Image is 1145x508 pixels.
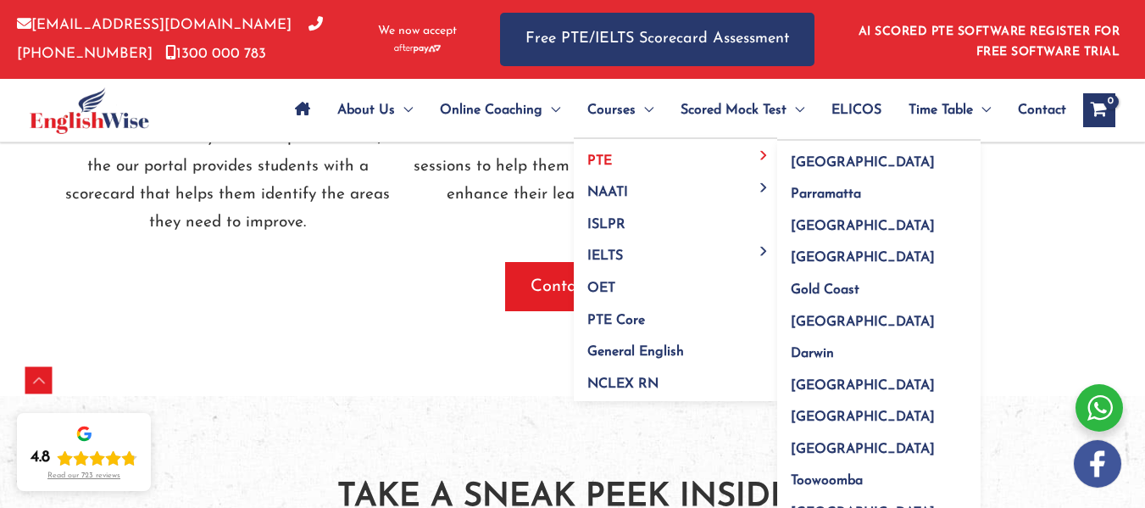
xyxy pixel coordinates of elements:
a: Parramatta [777,173,981,205]
p: At the end of every PTE free practice test, the our portal provides students with a scorecard tha... [64,124,392,237]
span: General English [587,345,684,359]
span: Parramatta [791,187,861,201]
img: white-facebook.png [1074,440,1121,488]
a: View Shopping Cart, empty [1083,93,1115,127]
a: About UsMenu Toggle [324,81,426,140]
a: [GEOGRAPHIC_DATA] [777,237,981,269]
span: NAATI [587,186,628,199]
a: IELTSMenu Toggle [574,235,777,267]
a: Darwin [777,332,981,365]
span: ISLPR [587,218,625,232]
span: Online Coaching [440,81,542,140]
img: cropped-ew-logo [30,87,149,134]
span: [GEOGRAPHIC_DATA] [791,315,935,329]
span: [GEOGRAPHIC_DATA] [791,220,935,233]
span: Menu Toggle [973,81,991,140]
span: Contact [1018,81,1066,140]
a: OET [574,267,777,299]
span: Time Table [909,81,973,140]
div: 4.8 [31,448,50,468]
a: Contact [1004,81,1066,140]
div: Rating: 4.8 out of 5 [31,448,137,468]
span: Menu Toggle [754,182,774,192]
span: [GEOGRAPHIC_DATA] [791,443,935,456]
a: [GEOGRAPHIC_DATA] [777,396,981,428]
span: Menu Toggle [542,81,560,140]
span: ELICOS [831,81,881,140]
a: [GEOGRAPHIC_DATA] [777,141,981,173]
a: Gold Coast [777,269,981,301]
a: Time TableMenu Toggle [895,81,1004,140]
nav: Site Navigation: Main Menu [281,81,1066,140]
a: [GEOGRAPHIC_DATA] [777,300,981,332]
a: AI SCORED PTE SOFTWARE REGISTER FOR FREE SOFTWARE TRIAL [859,25,1120,59]
span: IELTS [587,249,623,263]
p: Our tutors offer students regular one-on-one sessions to help them with their doubts and enhance ... [409,124,736,209]
span: Menu Toggle [786,81,804,140]
a: NCLEX RN [574,362,777,401]
a: 1300 000 783 [165,47,266,61]
button: Contact Us [505,262,641,311]
aside: Header Widget 1 [848,12,1128,67]
a: [EMAIL_ADDRESS][DOMAIN_NAME] [17,18,292,32]
a: Toowoomba [777,460,981,492]
img: Afterpay-Logo [394,44,441,53]
span: [GEOGRAPHIC_DATA] [791,410,935,424]
span: Gold Coast [791,283,859,297]
div: Read our 723 reviews [47,472,120,481]
a: ISLPR [574,203,777,235]
a: PTE Core [574,299,777,331]
a: [GEOGRAPHIC_DATA] [777,364,981,396]
a: Online CoachingMenu Toggle [426,81,574,140]
span: Contact Us [531,275,615,299]
a: Scored Mock TestMenu Toggle [667,81,818,140]
a: [PHONE_NUMBER] [17,18,323,60]
a: PTEMenu Toggle [574,139,777,171]
span: NCLEX RN [587,377,659,391]
span: [GEOGRAPHIC_DATA] [791,379,935,393]
span: Menu Toggle [395,81,413,140]
span: PTE [587,154,612,168]
span: We now accept [378,23,457,40]
span: Courses [587,81,636,140]
span: About Us [337,81,395,140]
span: [GEOGRAPHIC_DATA] [791,251,935,265]
span: Menu Toggle [754,151,774,160]
span: Menu Toggle [754,246,774,255]
a: [GEOGRAPHIC_DATA] [777,427,981,460]
span: [GEOGRAPHIC_DATA] [791,156,935,170]
a: [GEOGRAPHIC_DATA] [777,204,981,237]
a: General English [574,331,777,363]
span: Toowoomba [791,474,863,488]
a: Free PTE/IELTS Scorecard Assessment [500,13,814,66]
span: OET [587,282,615,295]
a: CoursesMenu Toggle [574,81,667,140]
span: Scored Mock Test [681,81,786,140]
span: Darwin [791,347,834,360]
span: PTE Core [587,314,645,327]
a: NAATIMenu Toggle [574,171,777,204]
a: ELICOS [818,81,895,140]
span: Menu Toggle [636,81,653,140]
